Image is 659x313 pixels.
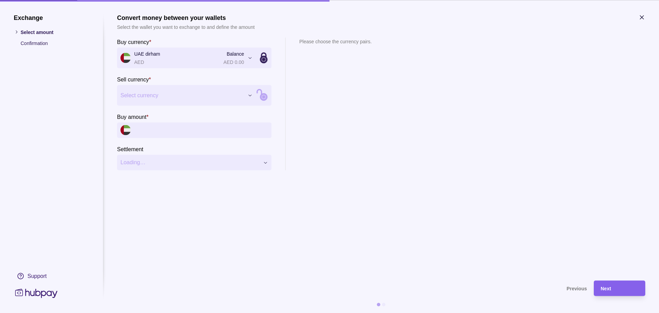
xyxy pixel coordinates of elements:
p: Sell currency [117,76,149,82]
label: Buy amount [117,112,149,121]
label: Settlement [117,145,143,153]
button: Previous [117,280,587,296]
h1: Exchange [14,14,89,21]
input: amount [134,122,268,138]
a: Support [14,269,89,283]
p: Select amount [21,28,89,36]
p: Please choose the currency pairs. [299,37,372,45]
button: Next [594,280,645,296]
span: Next [601,286,611,291]
div: Support [27,272,47,280]
label: Buy currency [117,37,151,46]
p: Confirmation [21,39,89,47]
img: ae [120,125,131,135]
p: Settlement [117,146,143,152]
h1: Convert money between your wallets [117,14,255,21]
label: Sell currency [117,75,151,83]
p: Select the wallet you want to exchange to and define the amount [117,23,255,31]
p: Buy currency [117,39,149,45]
p: Buy amount [117,114,146,120]
span: Previous [567,286,587,291]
